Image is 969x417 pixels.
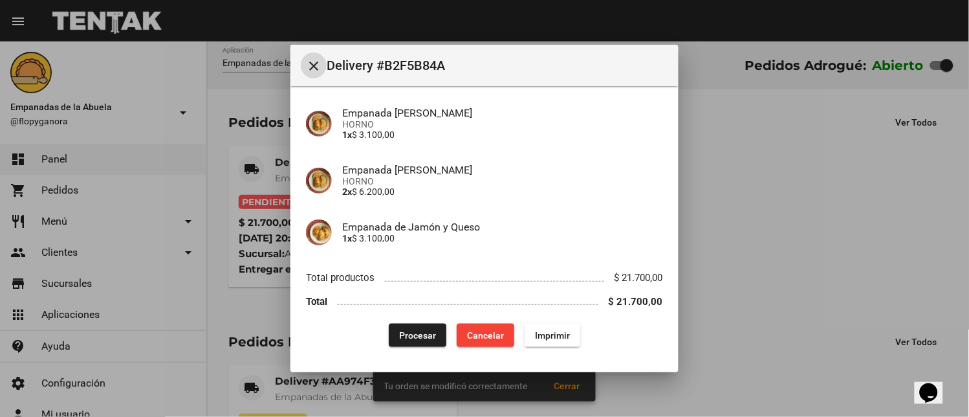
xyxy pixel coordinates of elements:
[399,330,436,341] span: Procesar
[525,324,580,347] button: Imprimir
[915,365,956,404] iframe: chat widget
[306,168,332,194] img: f753fea7-0f09-41b3-9a9e-ddb84fc3b359.jpg
[342,119,663,130] span: HORNO
[342,186,663,197] p: $ 6.200,00
[342,130,663,140] p: $ 3.100,00
[306,266,663,290] li: Total productos $ 21.700,00
[342,164,663,176] h4: Empanada [PERSON_NAME]
[327,55,668,76] span: Delivery #B2F5B84A
[306,220,332,245] img: 72c15bfb-ac41-4ae4-a4f2-82349035ab42.jpg
[301,52,327,78] button: Cerrar
[342,233,663,243] p: $ 3.100,00
[457,324,514,347] button: Cancelar
[342,233,352,243] b: 1x
[342,107,663,119] h4: Empanada [PERSON_NAME]
[342,130,352,140] b: 1x
[535,330,570,341] span: Imprimir
[467,330,504,341] span: Cancelar
[306,111,332,137] img: f753fea7-0f09-41b3-9a9e-ddb84fc3b359.jpg
[342,176,663,186] span: HORNO
[342,221,663,233] h4: Empanada de Jamón y Queso
[306,58,321,74] mat-icon: Cerrar
[306,289,663,313] li: Total $ 21.700,00
[389,324,446,347] button: Procesar
[342,186,352,197] b: 2x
